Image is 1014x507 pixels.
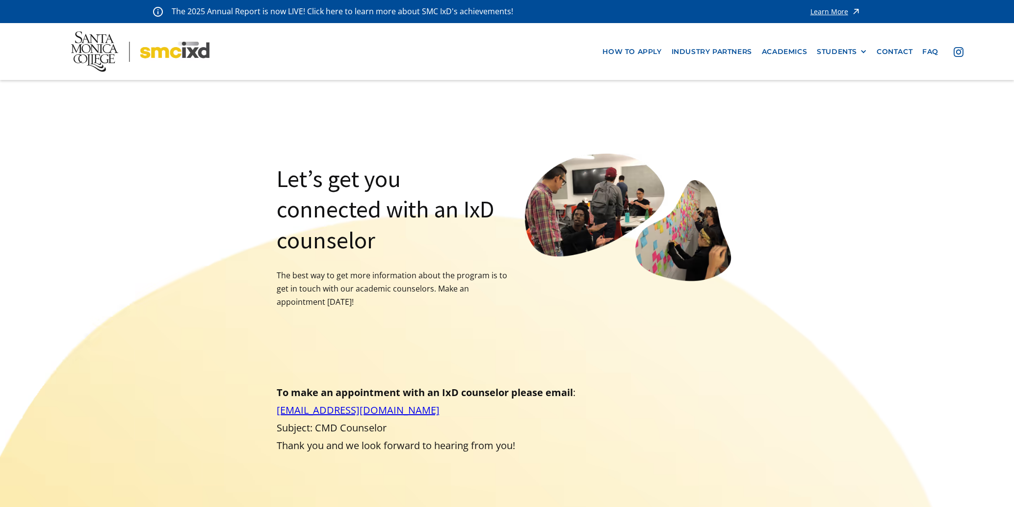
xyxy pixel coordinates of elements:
[277,269,507,309] p: The best way to get more information about the program is to get in touch with our academic couns...
[277,163,507,255] h1: Let’s get you connected with an IxD counselor
[810,8,848,15] div: Learn More
[277,384,738,454] p: : Subject: CMD Counselor Thank you and we look forward to hearing from you!
[810,5,861,18] a: Learn More
[954,47,963,57] img: icon - instagram
[851,5,861,18] img: icon - arrow - alert
[153,6,163,17] img: icon - information - alert
[598,43,666,61] a: how to apply
[667,43,757,61] a: industry partners
[525,154,755,301] img: image of students affinity mapping discussing with each other
[757,43,812,61] a: Academics
[917,43,943,61] a: faq
[872,43,917,61] a: contact
[277,403,440,417] a: [EMAIL_ADDRESS][DOMAIN_NAME]
[277,386,573,399] strong: To make an appointment with an IxD counselor please email
[172,5,514,18] p: The 2025 Annual Report is now LIVE! Click here to learn more about SMC IxD's achievements!
[71,31,209,72] img: Santa Monica College - SMC IxD logo
[817,48,867,56] div: STUDENTS
[817,48,857,56] div: STUDENTS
